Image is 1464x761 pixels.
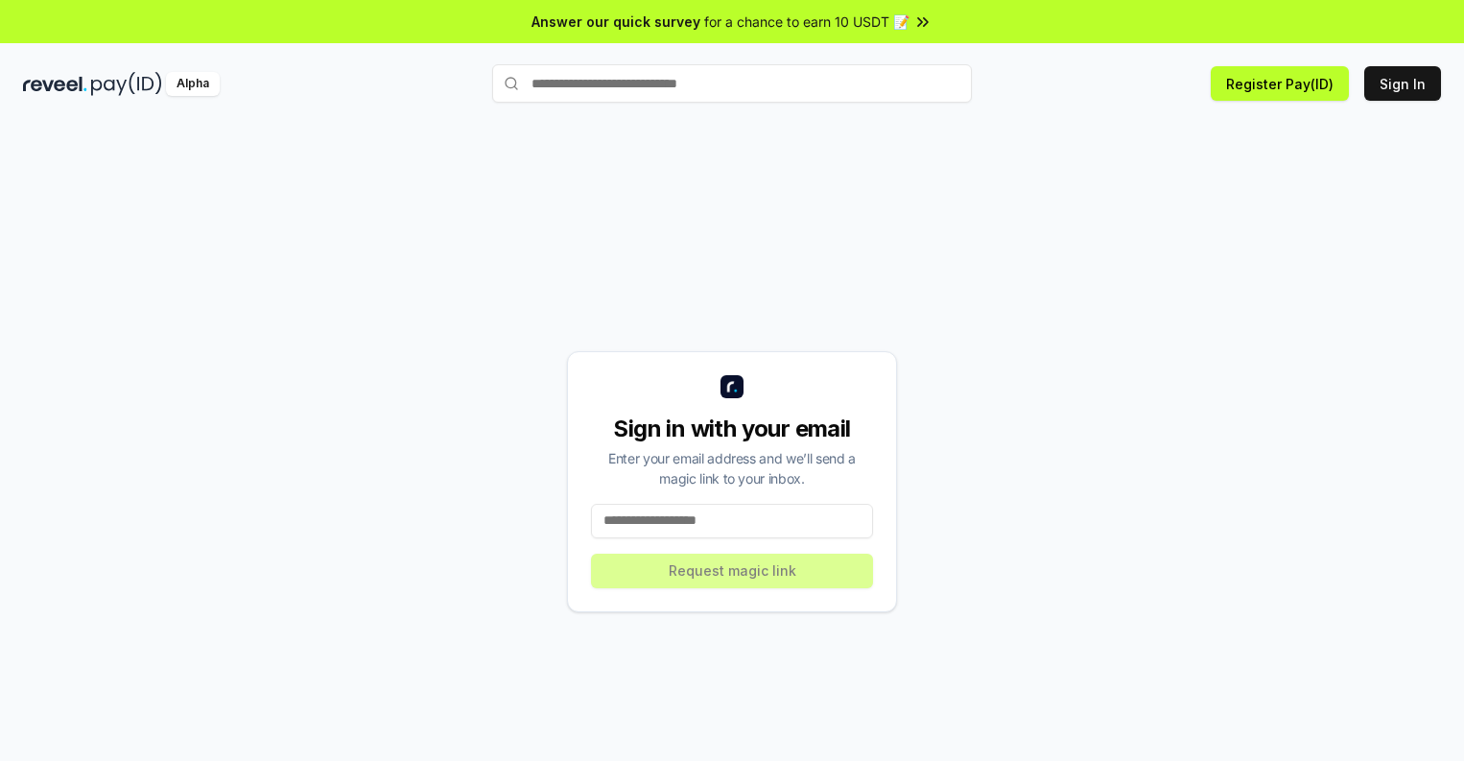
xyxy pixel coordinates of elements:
span: Answer our quick survey [531,12,700,32]
button: Register Pay(ID) [1211,66,1349,101]
div: Enter your email address and we’ll send a magic link to your inbox. [591,448,873,488]
div: Sign in with your email [591,414,873,444]
img: reveel_dark [23,72,87,96]
span: for a chance to earn 10 USDT 📝 [704,12,909,32]
img: logo_small [720,375,744,398]
div: Alpha [166,72,220,96]
img: pay_id [91,72,162,96]
button: Sign In [1364,66,1441,101]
